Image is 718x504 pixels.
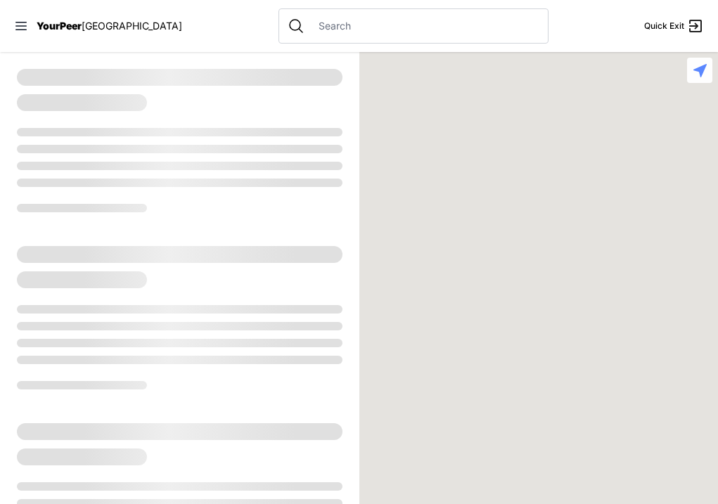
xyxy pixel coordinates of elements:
[82,20,182,32] span: [GEOGRAPHIC_DATA]
[515,180,532,202] div: Trinity Lutheran Church
[636,144,654,167] div: 820 MRT Residential Chemical Dependence Treatment Program
[310,19,539,33] input: Search
[419,367,437,389] div: Hamilton Senior Center
[644,20,684,32] span: Quick Exit
[673,37,691,60] div: Uptown/Harlem DYCD Youth Drop-in Center
[644,18,704,34] a: Quick Exit
[401,299,418,321] div: Administrative Office, No Walk-Ins
[37,20,82,32] span: YourPeer
[37,22,182,30] a: YourPeer[GEOGRAPHIC_DATA]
